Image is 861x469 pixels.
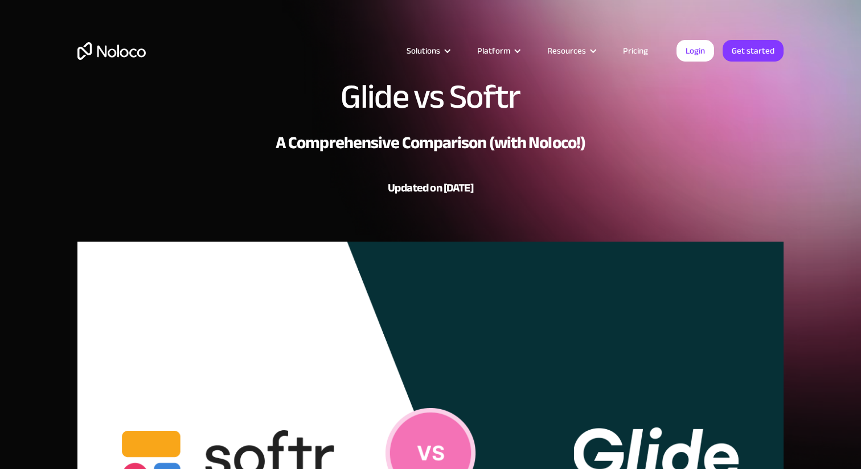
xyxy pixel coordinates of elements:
div: Resources [533,43,609,58]
strong: A Comprehensive Comparison (with Noloco!) [276,127,585,158]
div: Solutions [407,43,440,58]
h1: Glide vs Softr [341,80,520,114]
a: Pricing [609,43,662,58]
a: home [77,42,146,60]
div: Solutions [392,43,463,58]
div: Resources [547,43,586,58]
div: Platform [477,43,510,58]
a: Get started [723,40,784,62]
div: Platform [463,43,533,58]
a: Login [676,40,714,62]
strong: Updated on [DATE] [388,177,473,198]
